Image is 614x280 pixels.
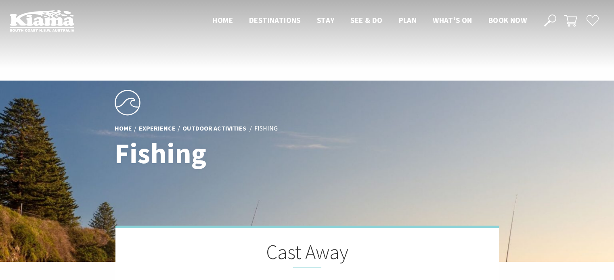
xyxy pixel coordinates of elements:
[182,124,246,133] a: Outdoor Activities
[212,15,233,25] span: Home
[139,124,176,133] a: Experience
[10,10,74,32] img: Kiama Logo
[254,123,278,134] li: Fishing
[204,14,535,27] nav: Main Menu
[156,240,459,268] h2: Cast Away
[488,15,527,25] span: Book now
[115,138,343,169] h1: Fishing
[317,15,335,25] span: Stay
[399,15,417,25] span: Plan
[433,15,472,25] span: What’s On
[249,15,301,25] span: Destinations
[115,124,132,133] a: Home
[350,15,382,25] span: See & Do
